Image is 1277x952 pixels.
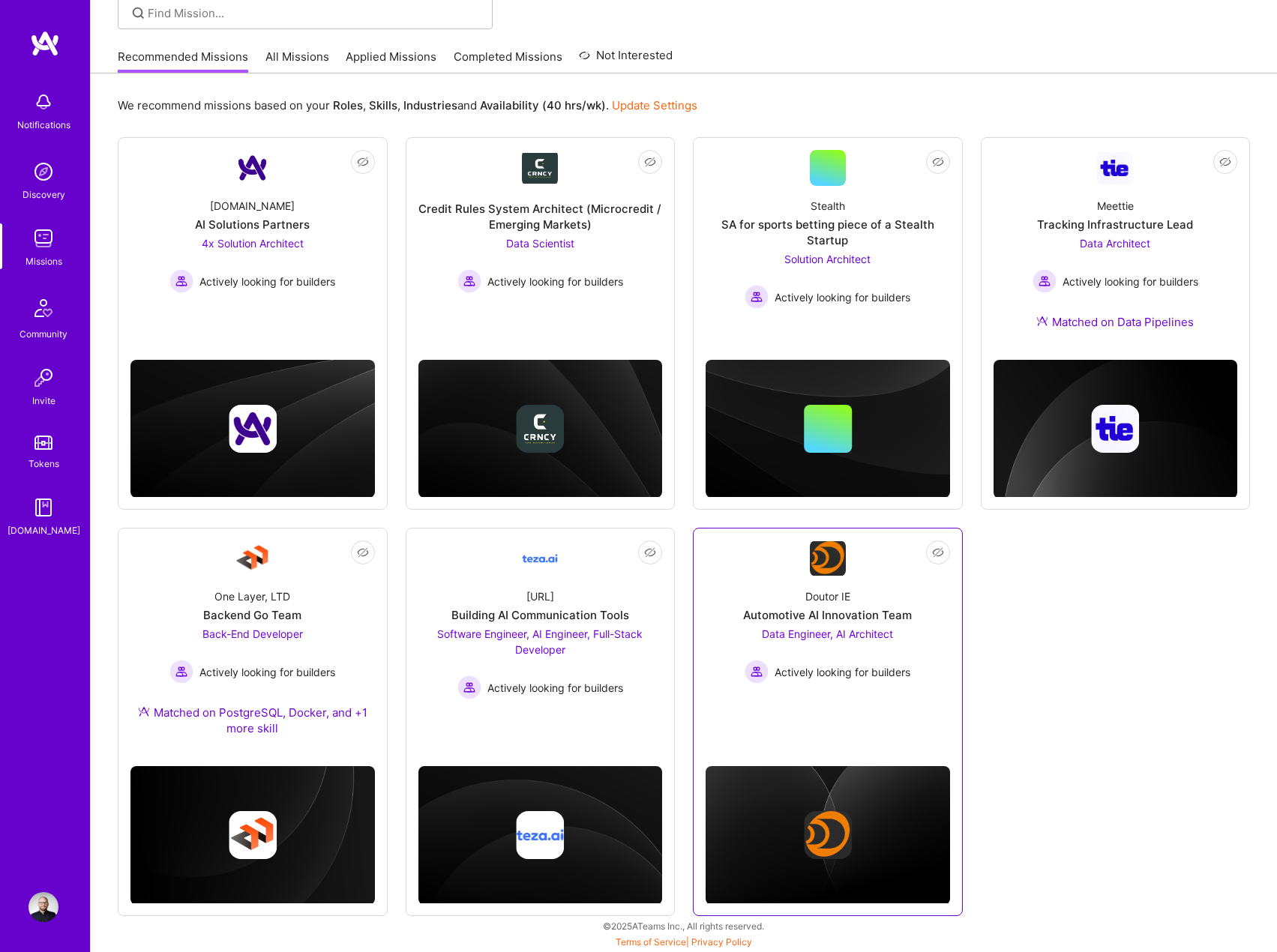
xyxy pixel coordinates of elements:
img: Company Logo [1097,152,1133,184]
span: Actively looking for builders [775,289,910,305]
img: cover [706,360,950,498]
img: cover [994,360,1238,498]
img: Company logo [516,405,564,453]
img: Actively looking for builders [745,285,769,309]
a: Not Interested [579,46,673,73]
img: Company Logo [235,540,271,576]
span: Data Scientist [506,237,574,250]
img: Company logo [1091,405,1139,453]
img: Company Logo [235,150,271,186]
img: Community [25,290,61,326]
div: Automotive AI Innovation Team [743,607,912,623]
i: icon EyeClosed [932,546,944,558]
a: Company LogoCredit Rules System Architect (Microcredit / Emerging Markets)Data Scientist Actively... [418,150,663,318]
img: Company Logo [810,541,846,576]
img: bell [28,87,58,117]
img: cover [418,360,663,498]
div: Notifications [17,117,70,133]
div: Invite [32,393,55,409]
img: Company Logo [522,153,558,184]
i: icon EyeClosed [357,546,369,558]
div: Backend Go Team [203,607,301,623]
span: Actively looking for builders [487,680,623,696]
span: Data Architect [1080,237,1150,250]
a: User Avatar [25,892,62,922]
a: Company LogoOne Layer, LTDBackend Go TeamBack-End Developer Actively looking for buildersActively... [130,540,375,754]
img: cover [418,766,663,905]
div: Meettie [1097,198,1134,214]
div: One Layer, LTD [214,588,290,604]
img: User Avatar [28,892,58,922]
span: 4x Solution Architect [202,237,304,250]
img: Company logo [804,811,852,859]
div: Matched on PostgreSQL, Docker, and +1 more skill [130,705,375,736]
img: Actively looking for builders [169,660,193,684]
a: Applied Missions [346,49,436,73]
div: Matched on Data Pipelines [1036,314,1194,330]
span: Actively looking for builders [199,274,335,289]
a: Privacy Policy [691,936,752,948]
div: AI Solutions Partners [195,217,310,232]
img: Company Logo [522,540,558,576]
img: tokens [34,436,52,450]
i: icon SearchGrey [130,4,147,22]
img: Company logo [516,811,564,859]
img: cover [130,766,375,905]
div: Missions [25,253,62,269]
div: Tokens [28,456,59,472]
span: Actively looking for builders [487,274,623,289]
span: Actively looking for builders [199,664,335,680]
img: guide book [28,492,58,522]
div: Community [19,326,67,342]
img: Company logo [229,811,277,859]
a: Company Logo[DOMAIN_NAME]AI Solutions Partners4x Solution Architect Actively looking for builders... [130,150,375,318]
i: icon EyeClosed [932,156,944,168]
img: cover [130,360,375,498]
b: Skills [369,98,397,112]
i: icon EyeClosed [644,546,656,558]
div: [DOMAIN_NAME] [210,198,295,214]
i: icon EyeClosed [357,156,369,168]
div: [DOMAIN_NAME] [7,522,80,538]
span: Actively looking for builders [775,664,910,680]
a: Completed Missions [454,49,562,73]
div: [URL] [526,588,554,604]
img: cover [706,766,950,905]
a: All Missions [265,49,329,73]
img: Actively looking for builders [745,660,769,684]
span: Actively looking for builders [1063,274,1198,289]
img: Company logo [229,405,277,453]
a: Company LogoMeettieTracking Infrastructure LeadData Architect Actively looking for buildersActive... [994,150,1238,348]
span: Data Engineer, AI Architect [762,627,893,640]
div: Tracking Infrastructure Lead [1037,217,1193,232]
div: Credit Rules System Architect (Microcredit / Emerging Markets) [418,201,663,232]
img: teamwork [28,223,58,253]
img: logo [30,30,60,57]
img: Ateam Purple Icon [138,705,150,717]
div: Building AI Communication Tools [451,607,629,623]
img: Actively looking for builders [169,269,193,293]
b: Availability (40 hrs/wk) [480,98,606,112]
div: © 2025 ATeams Inc., All rights reserved. [90,907,1277,945]
img: discovery [28,157,58,187]
i: icon EyeClosed [644,156,656,168]
div: Stealth [811,198,845,214]
span: Solution Architect [784,253,871,265]
b: Industries [403,98,457,112]
a: Company LogoDoutor IEAutomotive AI Innovation TeamData Engineer, AI Architect Actively looking fo... [706,540,950,716]
div: Doutor IE [805,588,850,604]
a: Update Settings [612,98,697,112]
input: Find Mission... [148,5,481,21]
a: StealthSA for sports betting piece of a Stealth StartupSolution Architect Actively looking for bu... [706,150,950,318]
img: Actively looking for builders [1033,269,1057,293]
a: Terms of Service [616,936,686,948]
img: Invite [28,363,58,393]
span: Software Engineer, AI Engineer, Full-Stack Developer [437,627,643,656]
img: Actively looking for builders [457,675,481,699]
p: We recommend missions based on your , , and . [118,97,697,113]
div: Discovery [22,187,65,202]
b: Roles [333,98,363,112]
div: SA for sports betting piece of a Stealth Startup [706,217,950,248]
span: Back-End Developer [202,627,303,640]
a: Company Logo[URL]Building AI Communication ToolsSoftware Engineer, AI Engineer, Full-Stack Develo... [418,540,663,716]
